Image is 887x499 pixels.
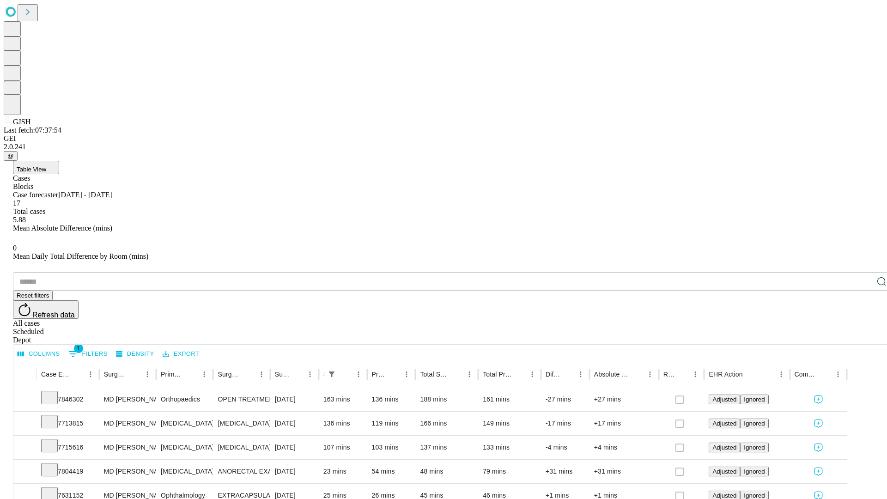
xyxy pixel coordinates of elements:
[712,444,736,451] span: Adjusted
[463,368,476,381] button: Menu
[420,388,474,411] div: 188 mins
[161,412,208,435] div: [MEDICAL_DATA]
[795,371,818,378] div: Comments
[323,460,363,483] div: 23 mins
[13,224,112,232] span: Mean Absolute Difference (mins)
[275,388,314,411] div: [DATE]
[13,199,20,207] span: 17
[275,436,314,459] div: [DATE]
[546,371,560,378] div: Difference
[400,368,413,381] button: Menu
[13,191,58,199] span: Case forecaster
[325,368,338,381] div: 1 active filter
[275,371,290,378] div: Surgery Date
[546,412,585,435] div: -17 mins
[128,368,141,381] button: Sort
[712,492,736,499] span: Adjusted
[483,460,536,483] div: 79 mins
[744,368,757,381] button: Sort
[420,412,474,435] div: 166 mins
[574,368,587,381] button: Menu
[709,371,742,378] div: EHR Action
[372,460,411,483] div: 54 mins
[13,300,79,319] button: Refresh data
[104,371,127,378] div: Surgeon Name
[13,244,17,252] span: 0
[832,368,844,381] button: Menu
[141,368,154,381] button: Menu
[218,436,265,459] div: [MEDICAL_DATA]
[325,368,338,381] button: Show filters
[13,207,45,215] span: Total cases
[74,344,83,353] span: 1
[4,151,18,161] button: @
[594,412,654,435] div: +17 mins
[740,467,768,476] button: Ignored
[15,347,62,361] button: Select columns
[304,368,316,381] button: Menu
[483,388,536,411] div: 161 mins
[594,436,654,459] div: +4 mins
[387,368,400,381] button: Sort
[483,412,536,435] div: 149 mins
[450,368,463,381] button: Sort
[339,368,352,381] button: Sort
[372,412,411,435] div: 119 mins
[41,412,95,435] div: 7713815
[275,412,314,435] div: [DATE]
[644,368,656,381] button: Menu
[255,368,268,381] button: Menu
[546,460,585,483] div: +31 mins
[709,395,740,404] button: Adjusted
[18,440,32,456] button: Expand
[104,460,152,483] div: MD [PERSON_NAME] E Md
[709,443,740,452] button: Adjusted
[323,436,363,459] div: 107 mins
[104,388,152,411] div: MD [PERSON_NAME] [PERSON_NAME]
[676,368,689,381] button: Sort
[744,396,765,403] span: Ignored
[323,388,363,411] div: 163 mins
[41,388,95,411] div: 7846302
[17,166,46,173] span: Table View
[18,416,32,432] button: Expand
[161,436,208,459] div: [MEDICAL_DATA]
[160,347,201,361] button: Export
[663,371,675,378] div: Resolved in EHR
[819,368,832,381] button: Sort
[526,368,539,381] button: Menu
[71,368,84,381] button: Sort
[66,347,110,361] button: Show filters
[41,371,70,378] div: Case Epic Id
[483,436,536,459] div: 133 mins
[161,371,184,378] div: Primary Service
[744,468,765,475] span: Ignored
[740,395,768,404] button: Ignored
[323,412,363,435] div: 136 mins
[546,388,585,411] div: -27 mins
[709,419,740,428] button: Adjusted
[275,460,314,483] div: [DATE]
[104,412,152,435] div: MD [PERSON_NAME] E Md
[13,216,26,224] span: 5.88
[420,371,449,378] div: Total Scheduled Duration
[161,460,208,483] div: [MEDICAL_DATA]
[775,368,788,381] button: Menu
[712,468,736,475] span: Adjusted
[689,368,702,381] button: Menu
[13,161,59,174] button: Table View
[104,436,152,459] div: MD [PERSON_NAME] E Md
[420,460,474,483] div: 48 mins
[114,347,157,361] button: Density
[84,368,97,381] button: Menu
[218,371,241,378] div: Surgery Name
[744,444,765,451] span: Ignored
[17,292,49,299] span: Reset filters
[4,134,883,143] div: GEI
[218,388,265,411] div: OPEN TREATMENT [MEDICAL_DATA]
[32,311,75,319] span: Refresh data
[41,436,95,459] div: 7715616
[352,368,365,381] button: Menu
[744,492,765,499] span: Ignored
[594,371,630,378] div: Absolute Difference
